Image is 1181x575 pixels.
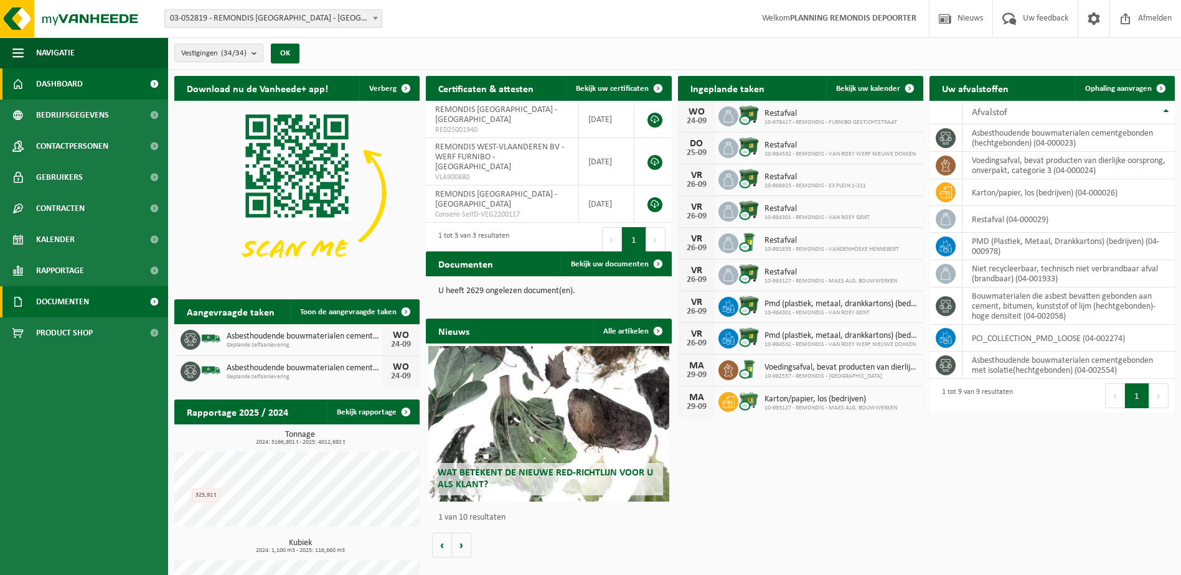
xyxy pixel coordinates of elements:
span: Navigatie [36,37,75,68]
span: Geplande zelfaanlevering [227,373,382,381]
button: 1 [1125,383,1149,408]
div: VR [684,171,709,180]
div: 1 tot 3 van 3 resultaten [432,226,509,253]
div: 26-09 [684,244,709,253]
div: 26-09 [684,276,709,284]
button: Previous [1105,383,1125,408]
span: Vestigingen [181,44,247,63]
span: 10-991835 - REMONDIS - VANDENHOEKE HENNEBERT [765,246,899,253]
span: Restafval [765,172,866,182]
div: 26-09 [684,180,709,189]
h3: Tonnage [181,431,420,446]
div: 26-09 [684,307,709,316]
span: Dashboard [36,68,83,100]
div: 26-09 [684,212,709,221]
span: VLA900880 [435,172,569,182]
span: Voedingsafval, bevat producten van dierlijke oorsprong, onverpakt, categorie 3 [765,363,917,373]
button: Vorige [432,533,452,558]
span: Kalender [36,224,75,255]
span: 2024: 1,100 m3 - 2025: 116,660 m3 [181,548,420,554]
img: WB-1100-CU [738,295,760,316]
td: voedingsafval, bevat producten van dierlijke oorsprong, onverpakt, categorie 3 (04-000024) [962,152,1175,179]
span: Bekijk uw documenten [571,260,649,268]
td: PCI_COLLECTION_PMD_LOOSE (04-002274) [962,325,1175,352]
a: Bekijk rapportage [327,400,418,424]
div: 26-09 [684,339,709,348]
img: WB-1100-CU [738,200,760,221]
span: 10-982537 - REMONDIS - [GEOGRAPHIC_DATA] [765,373,917,380]
span: Consent-SelfD-VEG2200117 [435,210,569,220]
span: 10-984301 - REMONDIS - VAN ROEY GENT [765,214,870,222]
a: Ophaling aanvragen [1075,76,1174,101]
img: Download de VHEPlus App [174,101,420,285]
span: Afvalstof [972,108,1007,118]
span: Restafval [765,141,916,151]
td: karton/papier, los (bedrijven) (04-000026) [962,179,1175,206]
count: (34/34) [221,49,247,57]
span: Pmd (plastiek, metaal, drankkartons) (bedrijven) [765,331,917,341]
a: Toon de aangevraagde taken [290,299,418,324]
span: 10-984301 - REMONDIS - VAN ROEY GENT [765,309,917,317]
h2: Certificaten & attesten [426,76,546,100]
h2: Download nu de Vanheede+ app! [174,76,341,100]
a: Alle artikelen [593,319,670,344]
img: WB-0660-CU [738,390,760,411]
span: Bekijk uw kalender [836,85,900,93]
td: niet recycleerbaar, technisch niet verbrandbaar afval (brandbaar) (04-001933) [962,260,1175,287]
div: 25-09 [684,149,709,157]
div: DO [684,139,709,149]
button: 1 [622,227,646,252]
div: 325,92 t [192,489,220,502]
span: Ophaling aanvragen [1085,85,1152,93]
strong: PLANNING REMONDIS DEPOORTER [790,14,916,23]
span: Product Shop [36,317,93,348]
span: 10-993127 - REMONDIS - MAES ALG. BOUWWERKEN [765,404,897,412]
h2: Aangevraagde taken [174,299,287,324]
span: Bekijk uw certificaten [576,85,649,93]
a: Bekijk uw documenten [561,251,670,276]
button: Volgende [452,533,471,558]
div: 1 tot 9 van 9 resultaten [936,382,1013,409]
img: BL-SO-LV [200,328,222,349]
span: Asbesthoudende bouwmaterialen cementgebonden (hechtgebonden) [227,332,382,342]
span: Documenten [36,286,89,317]
div: MA [684,361,709,371]
td: PMD (Plastiek, Metaal, Drankkartons) (bedrijven) (04-000978) [962,233,1175,260]
div: WO [388,362,413,372]
span: 2024: 5166,801 t - 2025: 4012,692 t [181,439,420,446]
h2: Uw afvalstoffen [929,76,1021,100]
span: REMONDIS [GEOGRAPHIC_DATA] - [GEOGRAPHIC_DATA] [435,105,557,124]
td: [DATE] [579,185,634,223]
span: 03-052819 - REMONDIS WEST-VLAANDEREN - OOSTENDE [164,9,382,28]
span: Rapportage [36,255,84,286]
img: WB-0240-CU [738,358,760,380]
td: [DATE] [579,138,634,185]
span: REMONDIS [GEOGRAPHIC_DATA] - [GEOGRAPHIC_DATA] [435,190,557,209]
div: WO [388,330,413,340]
div: VR [684,297,709,307]
div: 24-09 [684,117,709,126]
span: 10-968925 - REMONDIS - E3 PLEIN 1-211 [765,182,866,190]
span: Geplande zelfaanlevering [227,342,382,349]
div: MA [684,393,709,403]
span: Wat betekent de nieuwe RED-richtlijn voor u als klant? [438,468,653,490]
h2: Ingeplande taken [678,76,777,100]
h2: Documenten [426,251,506,276]
img: WB-1100-CU [738,136,760,157]
img: WB-1100-CU [738,105,760,126]
span: Gebruikers [36,162,83,193]
h2: Nieuws [426,319,482,343]
div: VR [684,329,709,339]
button: Verberg [359,76,418,101]
span: Toon de aangevraagde taken [300,308,397,316]
span: Verberg [369,85,397,93]
div: VR [684,202,709,212]
div: VR [684,234,709,244]
div: 29-09 [684,371,709,380]
a: Bekijk uw kalender [826,76,922,101]
span: Asbesthoudende bouwmaterialen cementgebonden (hechtgebonden) [227,363,382,373]
td: [DATE] [579,101,634,138]
button: Next [646,227,666,252]
span: Restafval [765,204,870,214]
a: Bekijk uw certificaten [566,76,670,101]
